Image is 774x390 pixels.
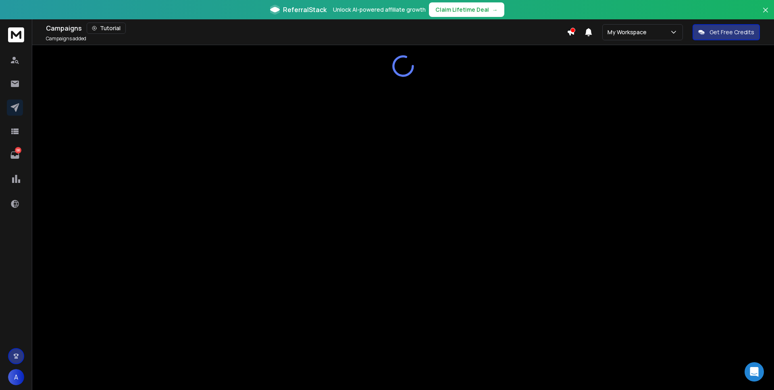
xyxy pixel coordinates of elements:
[492,6,498,14] span: →
[283,5,327,15] span: ReferralStack
[333,6,426,14] p: Unlock AI-powered affiliate growth
[7,147,23,163] a: 68
[8,369,24,385] button: A
[760,5,771,24] button: Close banner
[15,147,21,154] p: 68
[46,35,86,42] p: Campaigns added
[429,2,504,17] button: Claim Lifetime Deal→
[709,28,754,36] p: Get Free Credits
[608,28,650,36] p: My Workspace
[693,24,760,40] button: Get Free Credits
[745,362,764,382] div: Open Intercom Messenger
[46,23,567,34] div: Campaigns
[87,23,126,34] button: Tutorial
